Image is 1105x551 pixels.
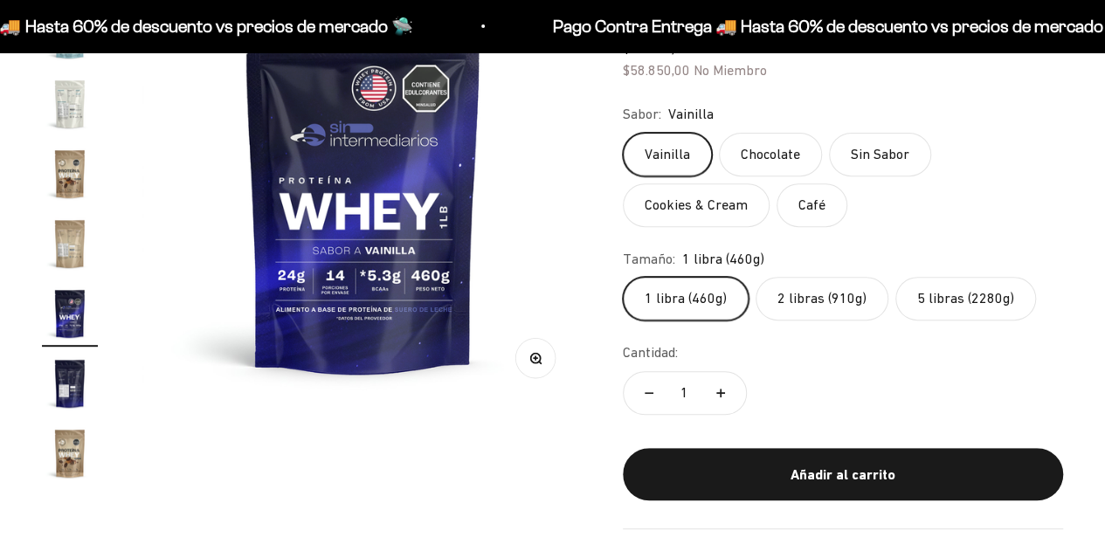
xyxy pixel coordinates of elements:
[623,341,678,364] label: Cantidad:
[42,425,98,486] button: Ir al artículo 20
[42,216,98,277] button: Ir al artículo 17
[624,372,674,414] button: Reducir cantidad
[42,146,98,207] button: Ir al artículo 16
[694,40,748,56] span: Miembro
[623,448,1063,500] button: Añadir al carrito
[42,425,98,481] img: Proteína Whey
[42,286,98,347] button: Ir al artículo 18
[682,248,764,271] span: 1 libra (460g)
[42,76,98,137] button: Ir al artículo 15
[42,76,98,132] img: Proteína Whey
[623,248,675,271] legend: Tamaño:
[695,372,746,414] button: Aumentar cantidad
[694,62,767,78] span: No Miembro
[623,103,661,126] legend: Sabor:
[623,62,690,78] span: $58.850,00
[623,40,690,56] span: $53.500,00
[658,464,1028,486] div: Añadir al carrito
[42,355,98,417] button: Ir al artículo 19
[42,146,98,202] img: Proteína Whey
[42,216,98,272] img: Proteína Whey
[668,103,714,126] span: Vainilla
[42,355,98,411] img: Proteína Whey
[42,286,98,341] img: Proteína Whey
